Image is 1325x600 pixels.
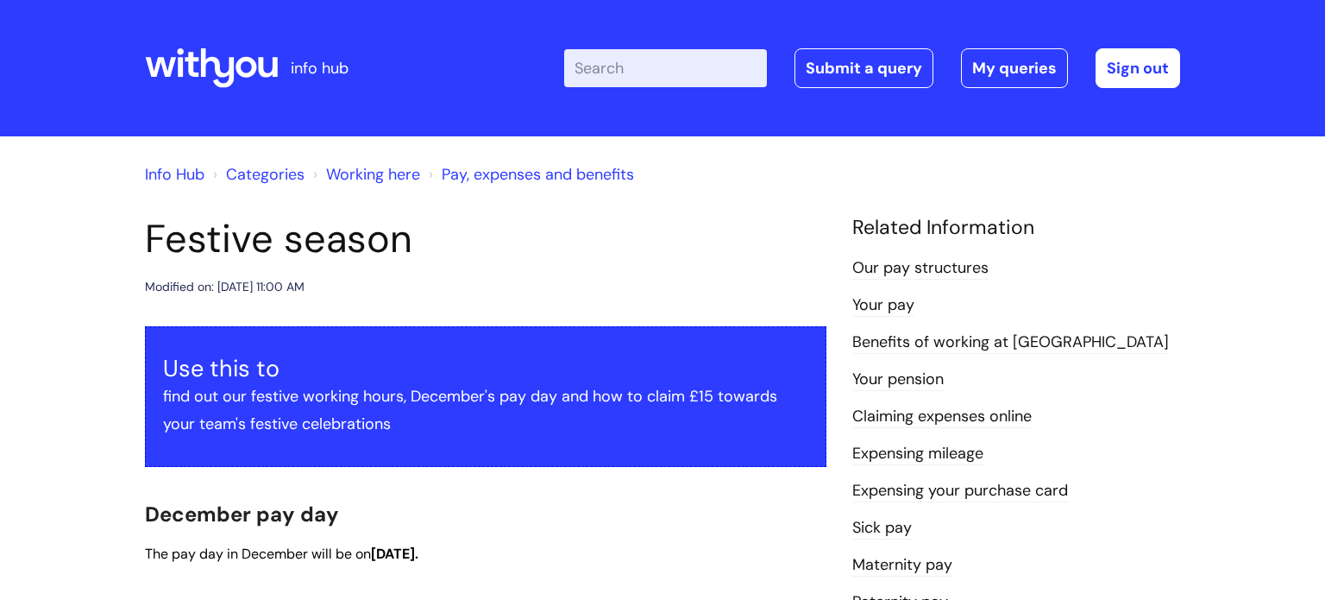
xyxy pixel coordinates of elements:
h4: Related Information [852,216,1180,240]
a: Submit a query [794,48,933,88]
span: The pay day in December will be on [145,545,425,563]
a: Your pay [852,294,914,317]
a: Categories [226,164,305,185]
span: December pay day [145,501,339,527]
div: Modified on: [DATE] 11:00 AM [145,276,305,298]
p: info hub [291,54,349,82]
p: find out our festive working hours, December's pay day and how to claim £15 towards your team's f... [163,382,808,439]
li: Working here [309,161,420,188]
a: My queries [961,48,1068,88]
a: Claiming expenses online [852,406,1032,428]
a: Your pension [852,369,944,391]
a: Expensing your purchase card [852,480,1068,502]
strong: [DATE]. [371,545,418,563]
a: Our pay structures [852,257,989,280]
a: Working here [326,164,420,185]
div: | - [564,48,1180,88]
a: Pay, expenses and benefits [442,164,634,185]
a: Maternity pay [852,554,952,577]
a: Benefits of working at [GEOGRAPHIC_DATA] [852,332,1169,354]
li: Pay, expenses and benefits [424,161,634,188]
h1: Festive season [145,216,826,262]
h3: Use this to [163,355,808,382]
a: Sick pay [852,517,912,540]
a: Expensing mileage [852,443,983,465]
a: Sign out [1096,48,1180,88]
input: Search [564,49,767,87]
a: Info Hub [145,164,204,185]
li: Solution home [209,161,305,188]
